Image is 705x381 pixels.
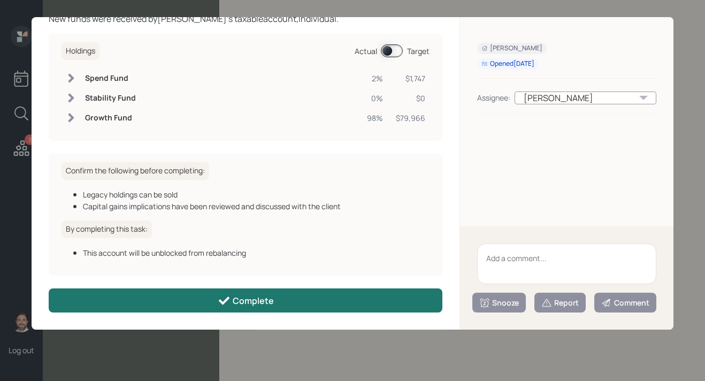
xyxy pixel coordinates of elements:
h6: Confirm the following before completing: [62,162,209,180]
div: 98% [367,112,383,124]
div: Comment [601,298,649,308]
div: Opened [DATE] [481,59,534,68]
h6: Growth Fund [85,113,136,123]
div: Report [541,298,579,308]
div: $79,966 [396,112,425,124]
div: $1,747 [396,73,425,84]
div: Assignee: [477,92,510,103]
div: Complete [218,294,274,307]
div: [PERSON_NAME] [515,92,656,104]
h6: By completing this task: [62,220,152,238]
button: Report [534,293,586,313]
h6: Spend Fund [85,74,136,83]
div: Target [407,45,430,57]
h6: Holdings [62,42,99,60]
button: Snooze [472,293,526,313]
div: Actual [355,45,377,57]
div: $0 [396,93,425,104]
div: [PERSON_NAME] [481,44,542,53]
div: Capital gains implications have been reviewed and discussed with the client [83,201,430,212]
button: Comment [594,293,656,313]
div: New funds were received by [PERSON_NAME] 's taxable account, Individual . [49,12,442,25]
div: This account will be unblocked from rebalancing [83,247,430,258]
div: 2% [367,73,383,84]
div: 0% [367,93,383,104]
div: Legacy holdings can be sold [83,189,430,200]
button: Complete [49,288,442,313]
div: Snooze [479,298,519,308]
h6: Stability Fund [85,94,136,103]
